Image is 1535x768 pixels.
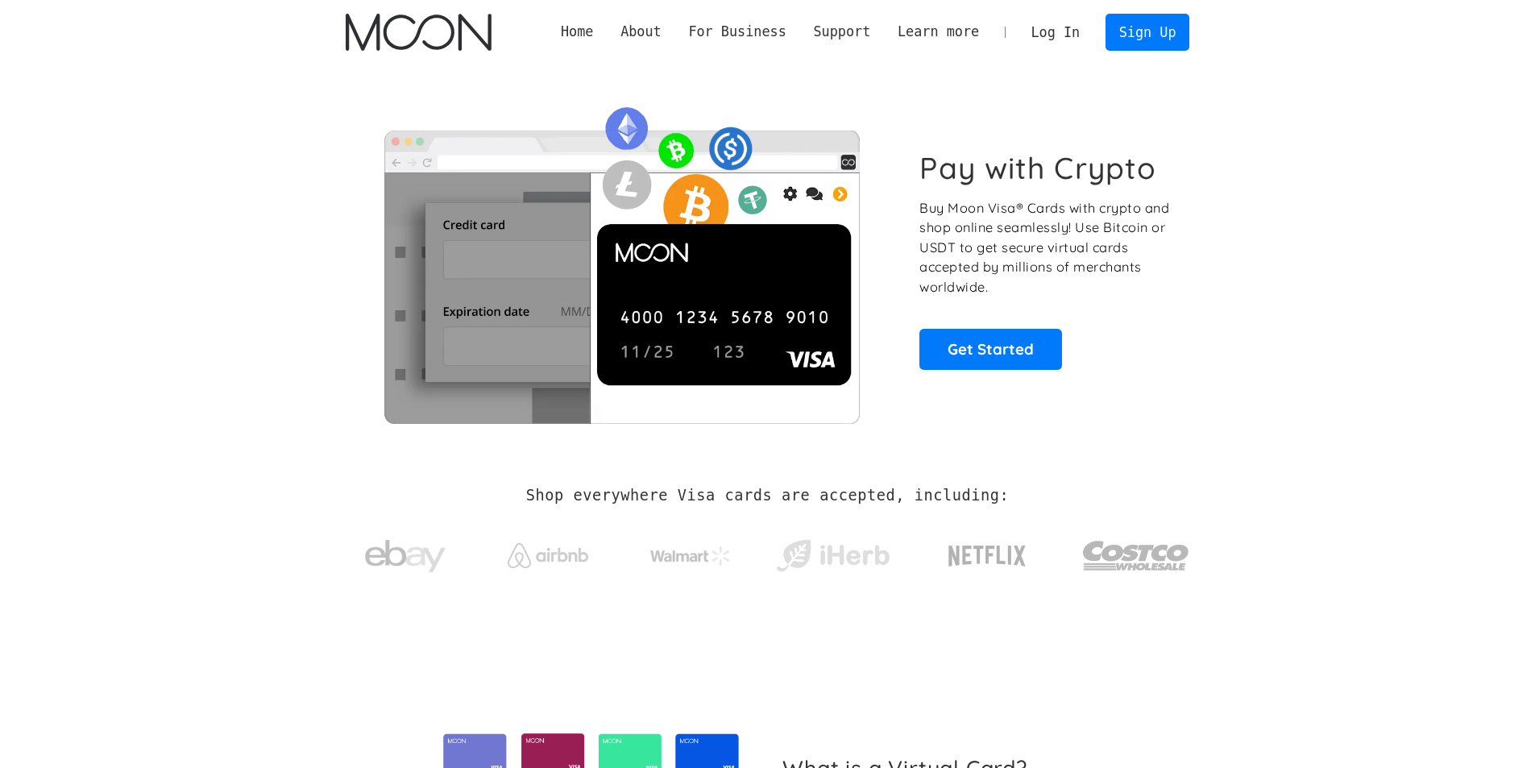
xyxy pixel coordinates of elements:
a: Get Started [919,329,1062,369]
a: Log In [1018,15,1093,50]
div: Support [800,22,884,42]
img: Costco [1082,525,1190,586]
img: Moon Cards let you spend your crypto anywhere Visa is accepted. [346,96,898,423]
div: For Business [675,22,800,42]
a: home [346,14,492,51]
a: Airbnb [487,527,608,576]
div: For Business [688,22,786,42]
img: Walmart [650,546,731,566]
a: Home [547,22,607,42]
a: Netflix [915,520,1060,584]
a: Walmart [630,530,750,574]
h2: Shop everywhere Visa cards are accepted, including: [526,487,1009,504]
img: Moon Logo [346,14,492,51]
div: Support [813,22,870,42]
a: Costco [1082,509,1190,594]
div: About [607,22,674,42]
img: ebay [365,531,446,582]
a: ebay [346,515,466,590]
h1: Pay with Crypto [919,150,1156,186]
a: iHerb [773,519,893,585]
img: Airbnb [508,543,588,568]
div: About [620,22,662,42]
img: Netflix [947,536,1027,576]
img: iHerb [773,535,893,577]
div: Learn more [898,22,979,42]
a: Sign Up [1106,14,1189,50]
p: Buy Moon Visa® Cards with crypto and shop online seamlessly! Use Bitcoin or USDT to get secure vi... [919,198,1172,297]
div: Learn more [884,22,993,42]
